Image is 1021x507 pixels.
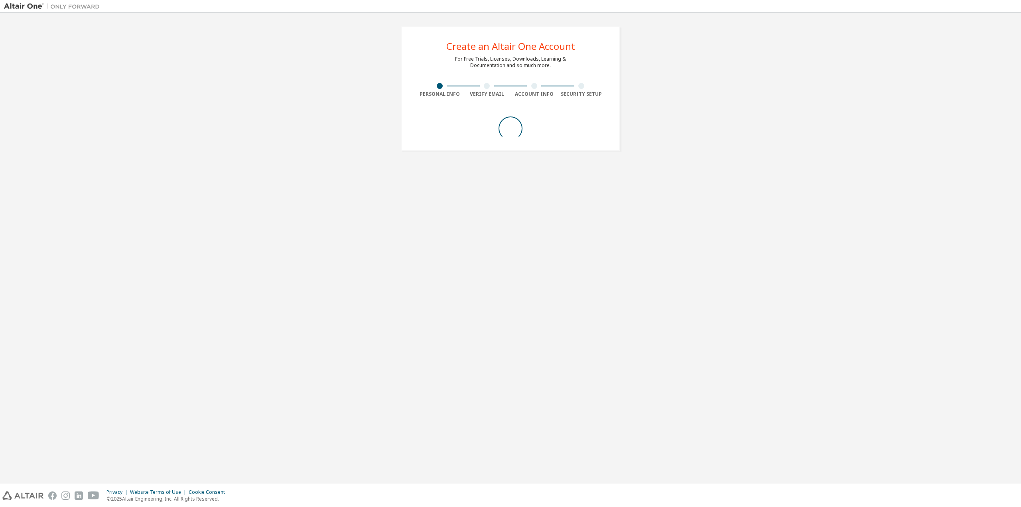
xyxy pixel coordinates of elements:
img: altair_logo.svg [2,491,43,500]
img: Altair One [4,2,104,10]
img: youtube.svg [88,491,99,500]
div: Cookie Consent [189,489,230,495]
img: linkedin.svg [75,491,83,500]
div: Website Terms of Use [130,489,189,495]
div: Create an Altair One Account [446,41,575,51]
div: Privacy [106,489,130,495]
div: Account Info [510,91,558,97]
div: Security Setup [558,91,605,97]
div: Verify Email [463,91,511,97]
div: Personal Info [416,91,463,97]
p: © 2025 Altair Engineering, Inc. All Rights Reserved. [106,495,230,502]
img: facebook.svg [48,491,57,500]
img: instagram.svg [61,491,70,500]
div: For Free Trials, Licenses, Downloads, Learning & Documentation and so much more. [455,56,566,69]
